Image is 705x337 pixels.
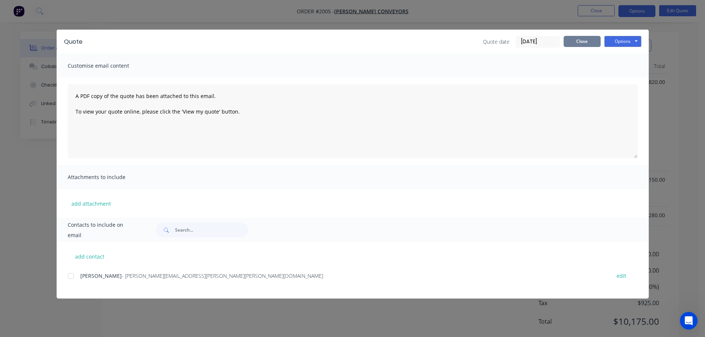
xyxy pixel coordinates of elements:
span: [PERSON_NAME] [80,272,122,279]
textarea: A PDF copy of the quote has been attached to this email. To view your quote online, please click ... [68,84,638,158]
span: - [PERSON_NAME][EMAIL_ADDRESS][PERSON_NAME][PERSON_NAME][DOMAIN_NAME] [122,272,323,279]
span: Attachments to include [68,172,149,182]
div: Quote [64,37,83,46]
button: edit [612,271,631,281]
button: Options [604,36,641,47]
span: Quote date [483,38,510,46]
input: Search... [175,223,248,237]
span: Customise email content [68,61,149,71]
iframe: Intercom live chat [680,312,698,330]
button: add attachment [68,198,115,209]
span: Contacts to include on email [68,220,138,240]
button: add contact [68,251,112,262]
button: Close [564,36,601,47]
